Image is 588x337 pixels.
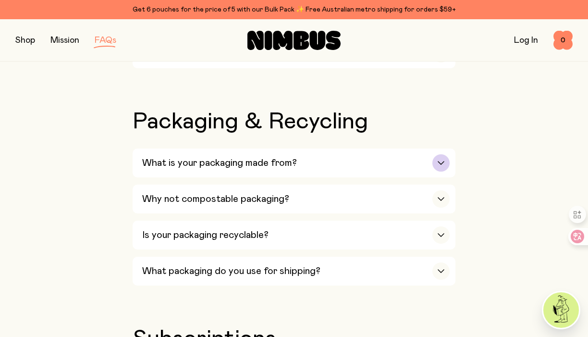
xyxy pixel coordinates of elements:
h3: Why not compostable packaging? [142,193,289,205]
button: What packaging do you use for shipping? [133,257,455,286]
h3: Is your packaging recyclable? [142,229,269,241]
h3: What is your packaging made from? [142,157,297,169]
h3: What packaging do you use for shipping? [142,265,320,277]
button: What is your packaging made from? [133,149,455,177]
a: Log In [514,36,538,45]
button: Why not compostable packaging? [133,185,455,213]
div: Get 6 pouches for the price of 5 with our Bulk Pack ✨ Free Australian metro shipping for orders $59+ [15,4,573,15]
h2: Packaging & Recycling [133,110,455,133]
a: Mission [50,36,79,45]
button: Is your packaging recyclable? [133,221,455,250]
img: agent [543,292,579,328]
a: FAQs [95,36,116,45]
button: 0 [553,31,573,50]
